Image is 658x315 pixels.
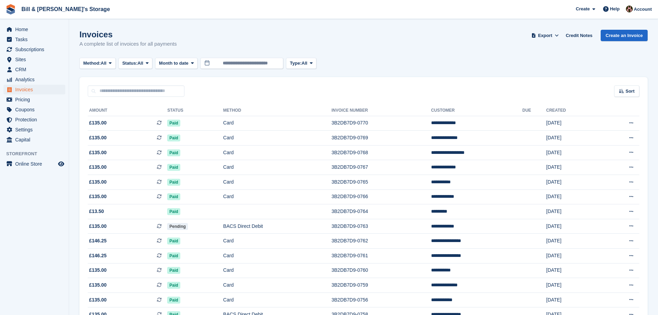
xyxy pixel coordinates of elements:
[223,131,332,146] td: Card
[89,296,107,304] span: £135.00
[3,55,65,64] a: menu
[89,193,107,200] span: £135.00
[431,105,522,116] th: Customer
[546,219,600,234] td: [DATE]
[15,45,57,54] span: Subscriptions
[223,278,332,293] td: Card
[89,237,107,244] span: £146.25
[3,25,65,34] a: menu
[6,4,16,15] img: stora-icon-8386f47178a22dfd0bd8f6a31ec36ba5ce8667c1dd55bd0f319d3a0aa187defe.svg
[3,135,65,145] a: menu
[118,58,152,69] button: Status: All
[89,149,107,156] span: £135.00
[3,45,65,54] a: menu
[167,267,180,274] span: Paid
[89,164,107,171] span: £135.00
[223,175,332,190] td: Card
[15,55,57,64] span: Sites
[6,150,69,157] span: Storefront
[223,234,332,249] td: Card
[546,189,600,204] td: [DATE]
[122,60,137,67] span: Status:
[223,189,332,204] td: Card
[167,238,180,244] span: Paid
[79,40,177,48] p: A complete list of invoices for all payments
[159,60,188,67] span: Month to date
[89,281,107,289] span: £135.00
[332,204,431,219] td: 3B2DB7D9-0764
[332,145,431,160] td: 3B2DB7D9-0768
[223,145,332,160] td: Card
[223,219,332,234] td: BACS Direct Debit
[167,164,180,171] span: Paid
[79,58,116,69] button: Method: All
[223,263,332,278] td: Card
[332,219,431,234] td: 3B2DB7D9-0763
[3,95,65,104] a: menu
[538,32,552,39] span: Export
[3,105,65,114] a: menu
[167,193,180,200] span: Paid
[3,115,65,124] a: menu
[19,3,113,15] a: Bill & [PERSON_NAME]'s Storage
[546,263,600,278] td: [DATE]
[3,35,65,44] a: menu
[167,223,188,230] span: Pending
[15,125,57,135] span: Settings
[332,189,431,204] td: 3B2DB7D9-0766
[332,131,431,146] td: 3B2DB7D9-0769
[3,85,65,94] a: menu
[223,160,332,175] td: Card
[3,65,65,74] a: menu
[530,30,560,41] button: Export
[332,116,431,131] td: 3B2DB7D9-0770
[167,208,180,215] span: Paid
[3,159,65,169] a: menu
[546,145,600,160] td: [DATE]
[546,105,600,116] th: Created
[546,234,600,249] td: [DATE]
[332,293,431,307] td: 3B2DB7D9-0756
[88,105,167,116] th: Amount
[546,116,600,131] td: [DATE]
[546,249,600,263] td: [DATE]
[15,115,57,124] span: Protection
[57,160,65,168] a: Preview store
[167,179,180,186] span: Paid
[167,135,180,141] span: Paid
[610,6,620,12] span: Help
[155,58,198,69] button: Month to date
[546,175,600,190] td: [DATE]
[89,208,104,215] span: £13.50
[332,234,431,249] td: 3B2DB7D9-0762
[15,75,57,84] span: Analytics
[83,60,101,67] span: Method:
[3,75,65,84] a: menu
[79,30,177,39] h1: Invoices
[626,6,633,12] img: Jack Bottesch
[223,249,332,263] td: Card
[601,30,648,41] a: Create an Invoice
[290,60,302,67] span: Type:
[332,263,431,278] td: 3B2DB7D9-0760
[89,223,107,230] span: £135.00
[576,6,590,12] span: Create
[15,95,57,104] span: Pricing
[332,160,431,175] td: 3B2DB7D9-0767
[546,160,600,175] td: [DATE]
[302,60,307,67] span: All
[89,252,107,259] span: £146.25
[563,30,595,41] a: Credit Notes
[223,116,332,131] td: Card
[546,204,600,219] td: [DATE]
[167,149,180,156] span: Paid
[3,125,65,135] a: menu
[546,131,600,146] td: [DATE]
[522,105,546,116] th: Due
[15,25,57,34] span: Home
[137,60,143,67] span: All
[15,85,57,94] span: Invoices
[15,135,57,145] span: Capital
[626,88,635,95] span: Sort
[89,134,107,141] span: £135.00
